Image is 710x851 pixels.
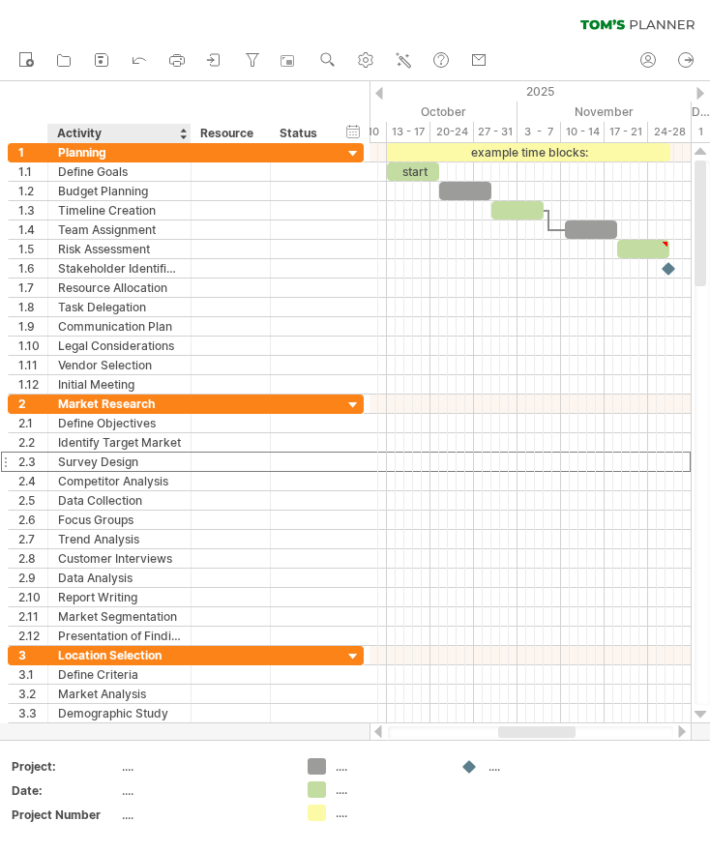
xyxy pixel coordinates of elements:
div: 3.2 [18,685,47,703]
div: 24-28 [648,122,692,142]
div: Budget Planning [58,182,181,200]
div: Status [280,124,322,143]
div: Resource [200,124,259,143]
div: Initial Meeting [58,375,181,394]
div: Market Segmentation [58,607,181,626]
div: example time blocks: [387,143,670,161]
div: November 2025 [518,102,692,122]
div: Define Goals [58,162,181,181]
div: Project: [12,758,118,775]
div: Market Research [58,395,181,413]
div: Resource Allocation [58,279,181,297]
div: Planning [58,143,181,161]
div: .... [122,782,284,799]
div: 2.4 [18,472,47,490]
div: 2.12 [18,627,47,645]
div: Customer Interviews [58,549,181,568]
div: Data Analysis [58,569,181,587]
div: 2.2 [18,433,47,452]
div: 2.5 [18,491,47,510]
div: Risk Assessment [58,240,181,258]
div: Location Selection [58,646,181,664]
div: 1.1 [18,162,47,181]
div: 1.9 [18,317,47,336]
div: 2.3 [18,453,47,471]
div: Competitor Analysis [58,472,181,490]
div: 10 - 14 [561,122,605,142]
div: Define Objectives [58,414,181,432]
div: Market Analysis [58,685,181,703]
div: 2.11 [18,607,47,626]
div: Team Assignment [58,220,181,239]
div: 1.11 [18,356,47,374]
div: Focus Groups [58,511,181,529]
div: 3 [18,646,47,664]
div: 1 [18,143,47,161]
div: 2.7 [18,530,47,548]
div: start [387,162,439,181]
div: Presentation of Findings [58,627,181,645]
div: Stakeholder Identification [58,259,181,278]
div: 27 - 31 [474,122,518,142]
div: 1.4 [18,220,47,239]
div: 3.3 [18,704,47,722]
div: Vendor Selection [58,356,181,374]
div: Report Writing [58,588,181,606]
div: 1.7 [18,279,47,297]
div: 1.2 [18,182,47,200]
div: 1.5 [18,240,47,258]
div: Identify Target Market [58,433,181,452]
div: Demographic Study [58,704,181,722]
div: .... [336,781,441,798]
div: .... [336,758,441,775]
div: 1.6 [18,259,47,278]
div: Project Number [12,807,118,823]
div: .... [336,805,441,821]
div: .... [122,807,284,823]
div: 1.8 [18,298,47,316]
div: 2.1 [18,414,47,432]
div: 3.1 [18,665,47,684]
div: .... [488,758,594,775]
div: Data Collection [58,491,181,510]
div: .... [122,758,284,775]
div: Define Criteria [58,665,181,684]
div: Survey Design [58,453,181,471]
div: October 2025 [317,102,518,122]
div: Legal Considerations [58,337,181,355]
div: Activity [57,124,180,143]
div: 3 - 7 [518,122,561,142]
div: 1.10 [18,337,47,355]
div: Trend Analysis [58,530,181,548]
div: 2.10 [18,588,47,606]
div: 2.8 [18,549,47,568]
div: Task Delegation [58,298,181,316]
div: 13 - 17 [387,122,430,142]
div: 1.12 [18,375,47,394]
div: 20-24 [430,122,474,142]
div: 1.3 [18,201,47,220]
div: 2.6 [18,511,47,529]
div: Timeline Creation [58,201,181,220]
div: Communication Plan [58,317,181,336]
div: Date: [12,782,118,799]
div: 2.9 [18,569,47,587]
div: 2 [18,395,47,413]
div: 17 - 21 [605,122,648,142]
